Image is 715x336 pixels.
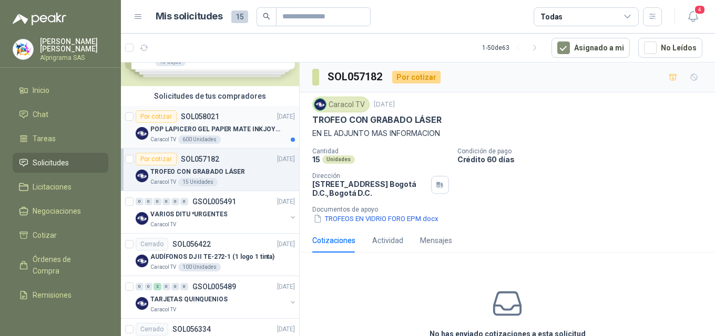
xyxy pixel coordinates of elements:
div: Solicitudes de tus compradores [121,86,299,106]
h3: SOL057182 [328,69,384,85]
div: 0 [162,198,170,205]
button: TROFEOS EN VIDRIO FORO EPM.docx [312,213,440,224]
p: [STREET_ADDRESS] Bogotá D.C. , Bogotá D.C. [312,180,427,197]
p: 15 [312,155,320,164]
div: Por cotizar [136,110,177,123]
div: Por cotizar [136,153,177,165]
div: Todas [540,11,563,23]
a: Chat [13,104,108,124]
span: Inicio [33,85,49,96]
span: 4 [694,5,706,15]
a: Licitaciones [13,177,108,197]
a: Por cotizarSOL057182[DATE] Company LogoTROFEO CON GRABADO LÁSERCaracol TV15 Unidades [121,149,299,191]
p: [PERSON_NAME] [PERSON_NAME] [40,38,108,52]
div: 2 [154,283,161,290]
p: SOL056334 [172,325,211,333]
span: Remisiones [33,289,71,301]
img: Company Logo [13,39,33,59]
div: 0 [171,198,179,205]
a: 0 0 0 0 0 0 GSOL005491[DATE] Company LogoVARIOS DITU *URGENTESCaracol TV [136,195,297,229]
div: 0 [154,198,161,205]
a: CerradoSOL056422[DATE] Company LogoAUDÍFONOS DJ II TE-272-1 (1 logo 1 tinta)Caracol TV100 Unidades [121,234,299,276]
button: No Leídos [638,38,702,58]
p: [DATE] [277,112,295,122]
div: 0 [136,283,144,290]
a: Negociaciones [13,201,108,221]
p: TROFEO CON GRABADO LÁSER [150,167,245,177]
div: 0 [145,198,152,205]
p: Documentos de apoyo [312,206,711,213]
div: Caracol TV [312,97,370,112]
a: Tareas [13,129,108,149]
div: Cotizaciones [312,235,355,246]
div: 15 Unidades [178,178,218,186]
span: Chat [33,109,48,120]
p: Caracol TV [150,135,176,144]
p: Caracol TV [150,220,176,229]
div: 1 - 50 de 63 [482,39,543,56]
div: 0 [171,283,179,290]
div: 0 [180,198,188,205]
span: search [263,13,270,20]
div: 0 [180,283,188,290]
span: Negociaciones [33,205,81,217]
p: Caracol TV [150,263,176,271]
p: [DATE] [277,154,295,164]
p: POP LAPICERO GEL PAPER MATE INKJOY 0.7 (Revisar el adjunto) [150,124,281,134]
p: [DATE] [277,324,295,334]
span: Solicitudes [33,157,69,169]
a: Órdenes de Compra [13,249,108,281]
img: Company Logo [136,297,148,310]
img: Company Logo [136,127,148,140]
p: Condición de pago [457,148,711,155]
button: 4 [683,7,702,26]
a: Remisiones [13,285,108,305]
p: [DATE] [277,282,295,292]
p: SOL056422 [172,240,211,248]
img: Company Logo [136,170,148,182]
a: Por cotizarSOL058021[DATE] Company LogoPOP LAPICERO GEL PAPER MATE INKJOY 0.7 (Revisar el adjunto... [121,106,299,149]
img: Logo peakr [13,13,66,25]
div: 0 [162,283,170,290]
p: TROFEO CON GRABADO LÁSER [312,114,442,125]
div: Unidades [322,155,355,164]
a: 0 0 2 0 0 0 GSOL005489[DATE] Company LogoTARJETAS QUINQUENIOSCaracol TV [136,280,297,314]
p: Cantidad [312,148,449,155]
img: Company Logo [314,99,326,110]
div: 0 [136,198,144,205]
p: Alprigrama SAS [40,55,108,61]
div: Mensajes [420,235,452,246]
div: 600 Unidades [178,135,221,144]
span: 15 [231,10,248,23]
h1: Mis solicitudes [156,9,223,24]
p: SOL058021 [181,113,219,120]
p: Caracol TV [150,178,176,186]
span: Órdenes de Compra [33,254,98,277]
a: Inicio [13,80,108,100]
p: Caracol TV [150,306,176,314]
p: SOL057182 [181,155,219,163]
p: AUDÍFONOS DJ II TE-272-1 (1 logo 1 tinta) [150,252,274,262]
p: [DATE] [277,239,295,249]
p: [DATE] [277,197,295,207]
div: Por cotizar [392,71,441,83]
div: 100 Unidades [178,263,221,271]
p: [DATE] [374,100,395,110]
button: Asignado a mi [551,38,630,58]
a: Cotizar [13,225,108,245]
p: GSOL005491 [192,198,236,205]
p: Dirección [312,172,427,180]
p: EN EL ADJUNTO MAS INFORMACION [312,128,702,139]
p: TARJETAS QUINQUENIOS [150,295,228,304]
div: Actividad [372,235,403,246]
span: Licitaciones [33,181,71,193]
span: Cotizar [33,229,57,241]
p: GSOL005489 [192,283,236,290]
div: Cerrado [136,323,168,335]
span: Tareas [33,133,56,144]
img: Company Logo [136,212,148,225]
p: VARIOS DITU *URGENTES [150,209,227,219]
a: Configuración [13,309,108,329]
div: 0 [145,283,152,290]
p: Crédito 60 días [457,155,711,164]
